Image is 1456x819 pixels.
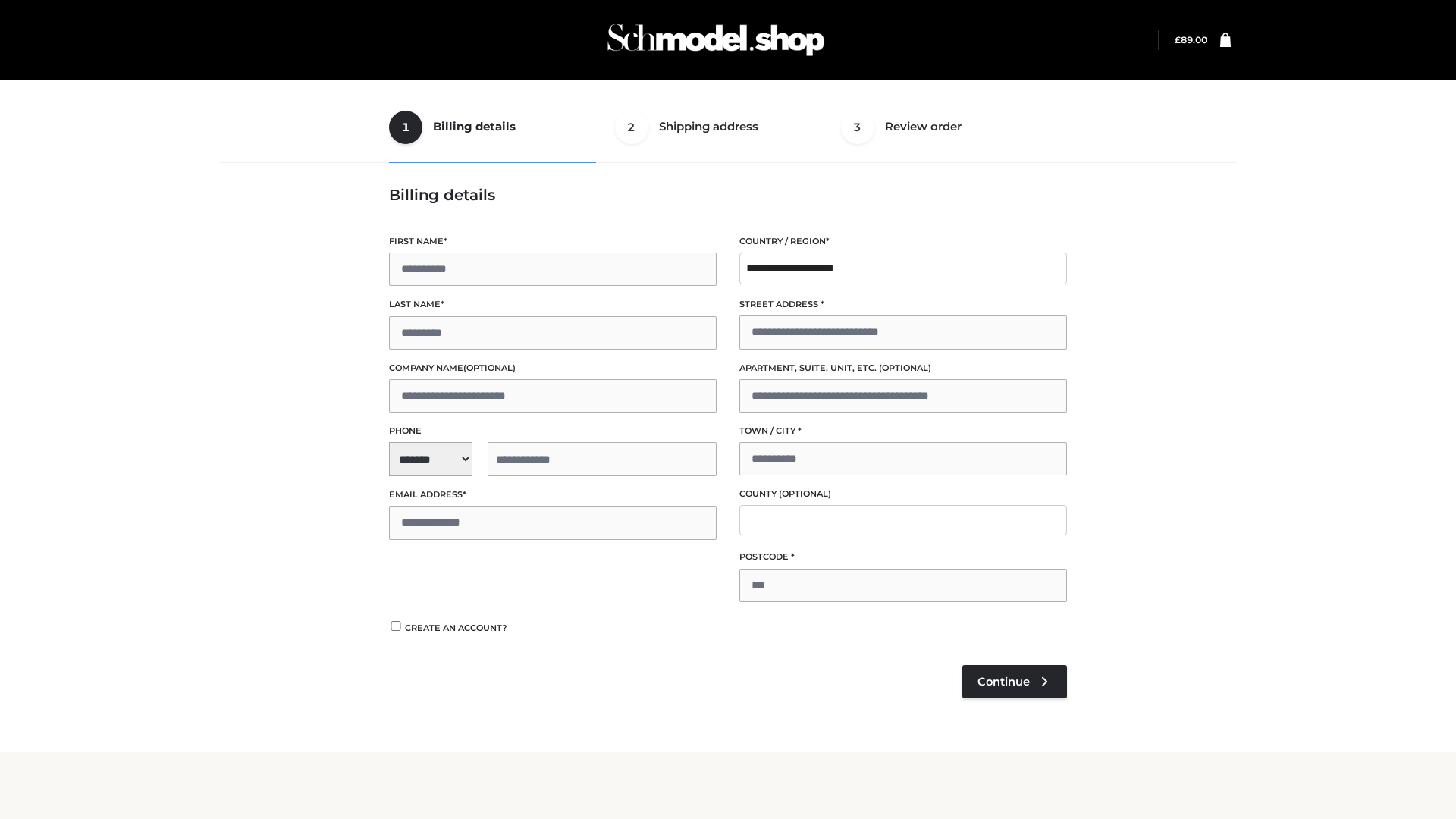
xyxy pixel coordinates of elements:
[389,621,403,631] input: Create an account?
[739,487,1067,501] label: County
[389,424,717,438] label: Phone
[1175,34,1207,45] a: £89.00
[389,361,717,375] label: Company name
[389,297,717,312] label: Last name
[463,362,516,373] span: (optional)
[389,186,1067,204] h3: Billing details
[879,362,931,373] span: (optional)
[389,488,717,502] label: Email address
[389,234,717,249] label: First name
[739,297,1067,312] label: Street address
[405,623,507,633] span: Create an account?
[602,10,830,70] img: Schmodel Admin 964
[739,361,1067,375] label: Apartment, suite, unit, etc.
[977,675,1030,689] span: Continue
[962,665,1067,698] a: Continue
[739,550,1067,564] label: Postcode
[1175,34,1207,45] bdi: 89.00
[779,488,831,499] span: (optional)
[739,424,1067,438] label: Town / City
[1175,34,1181,45] span: £
[739,234,1067,249] label: Country / Region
